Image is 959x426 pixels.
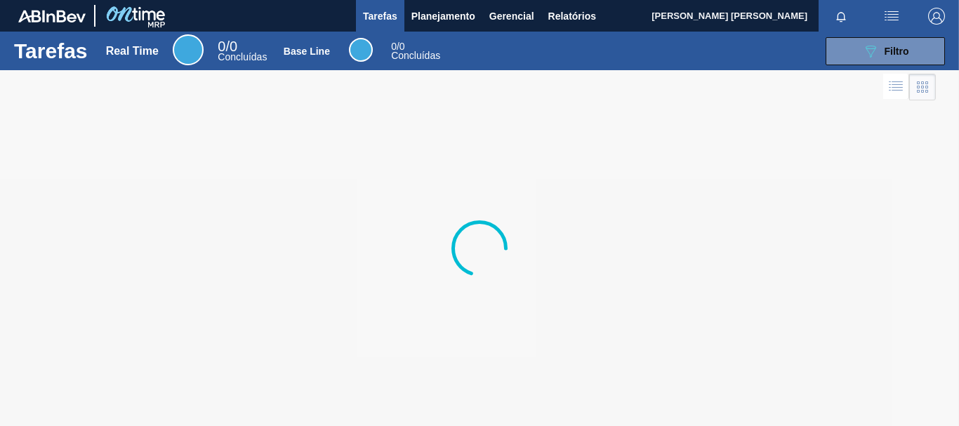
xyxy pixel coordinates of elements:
[106,45,159,58] div: Real Time
[411,8,475,25] span: Planejamento
[391,41,404,52] span: / 0
[391,42,440,60] div: Base Line
[218,51,267,62] span: Concluídas
[928,8,945,25] img: Logout
[18,10,86,22] img: TNhmsLtSVTkK8tSr43FrP2fwEKptu5GPRR3wAAAABJRU5ErkJggg==
[218,39,237,54] span: / 0
[363,8,397,25] span: Tarefas
[218,41,267,62] div: Real Time
[218,39,225,54] span: 0
[819,6,864,26] button: Notificações
[548,8,596,25] span: Relatórios
[284,46,330,57] div: Base Line
[391,50,440,61] span: Concluídas
[826,37,945,65] button: Filtro
[349,38,373,62] div: Base Line
[883,8,900,25] img: userActions
[14,43,88,59] h1: Tarefas
[885,46,909,57] span: Filtro
[391,41,397,52] span: 0
[489,8,534,25] span: Gerencial
[173,34,204,65] div: Real Time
